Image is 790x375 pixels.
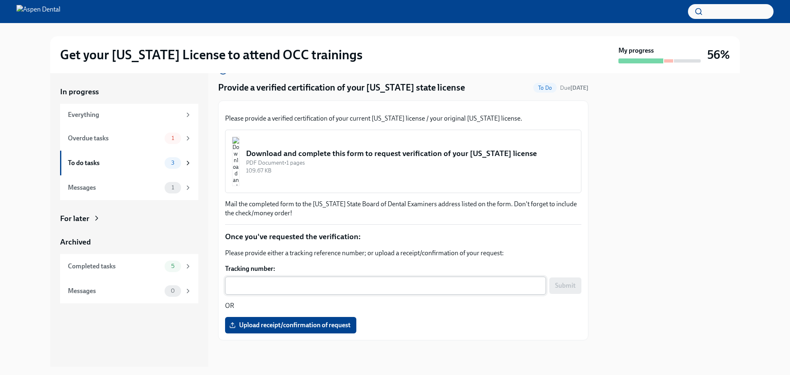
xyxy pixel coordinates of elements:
span: To Do [533,85,557,91]
a: Messages0 [60,279,198,303]
a: For later [60,213,198,224]
a: To do tasks3 [60,151,198,175]
span: 5 [166,263,179,269]
a: Completed tasks5 [60,254,198,279]
a: In progress [60,86,198,97]
p: Mail the completed form to the [US_STATE] State Board of Dental Examiners address listed on the f... [225,200,581,218]
strong: My progress [618,46,654,55]
label: Tracking number: [225,264,581,273]
div: Completed tasks [68,262,161,271]
div: Everything [68,110,181,119]
div: For later [60,213,89,224]
img: Download and complete this form to request verification of your North Carolina license [232,137,239,186]
div: Download and complete this form to request verification of your [US_STATE] license [246,148,574,159]
a: Overdue tasks1 [60,126,198,151]
img: Aspen Dental [16,5,60,18]
span: 1 [167,184,179,191]
h2: Get your [US_STATE] License to attend OCC trainings [60,47,362,63]
span: Due [560,84,588,91]
span: 1 [167,135,179,141]
div: Overdue tasks [68,134,161,143]
div: 109.67 KB [246,167,574,175]
div: Messages [68,183,161,192]
a: Everything [60,104,198,126]
span: Upload receipt/confirmation of request [231,321,351,329]
h3: 56% [707,47,730,62]
span: 0 [166,288,180,294]
span: 3 [166,160,179,166]
span: October 20th, 2025 08:00 [560,84,588,92]
p: OR [225,301,581,310]
a: Archived [60,237,198,247]
div: PDF Document • 1 pages [246,159,574,167]
p: Please provide either a tracking reference number; or upload a receipt/confirmation of your request: [225,249,581,258]
div: Messages [68,286,161,296]
button: Download and complete this form to request verification of your [US_STATE] licensePDF Document•1 ... [225,130,581,193]
p: Please provide a verified certification of your current [US_STATE] license / your original [US_ST... [225,114,581,123]
a: Messages1 [60,175,198,200]
label: Upload receipt/confirmation of request [225,317,356,333]
div: To do tasks [68,158,161,168]
strong: [DATE] [570,84,588,91]
h4: Provide a verified certification of your [US_STATE] state license [218,82,465,94]
p: Once you've requested the verification: [225,231,581,242]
